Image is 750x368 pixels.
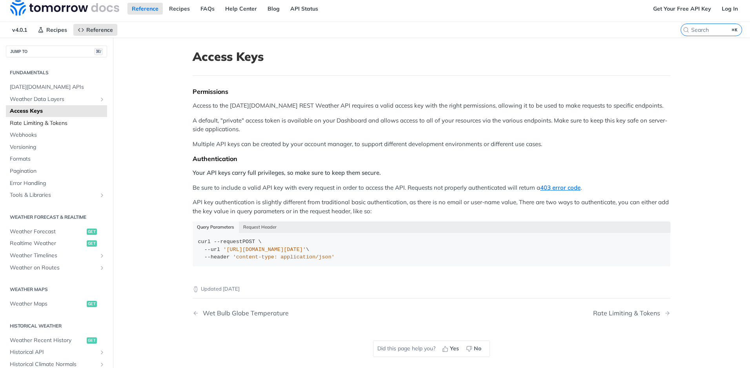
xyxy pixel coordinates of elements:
[10,167,105,175] span: Pagination
[373,341,490,357] div: Did this page help you?
[6,129,107,141] a: Webhooks
[10,191,97,199] span: Tools & Libraries
[233,254,335,260] span: 'content-type: application/json'
[6,153,107,165] a: Formats
[99,192,105,198] button: Show subpages for Tools & Libraries
[99,349,105,355] button: Show subpages for Historical API
[10,228,85,236] span: Weather Forecast
[6,189,107,201] a: Tools & LibrariesShow subpages for Tools & Libraries
[193,101,670,110] p: Access to the [DATE][DOMAIN_NAME] REST Weather API requires a valid access key with the right per...
[10,348,97,356] span: Historical API
[99,361,105,368] button: Show subpages for Historical Climate Normals
[99,96,105,103] button: Show subpages for Weather Data Layers
[223,247,306,253] span: '[URL][DOMAIN_NAME][DATE]'
[6,335,107,346] a: Weather Recent Historyget
[10,179,105,187] span: Error Handling
[193,155,670,163] div: Authentication
[198,239,211,245] span: curl
[10,131,105,139] span: Webhooks
[193,116,670,134] p: A default, "private" access token is available on your Dashboard and allows access to all of your...
[439,343,463,355] button: Yes
[193,285,670,293] p: Updated [DATE]
[8,24,31,36] span: v4.0.1
[593,309,664,317] div: Rate Limiting & Tokens
[593,309,670,317] a: Next Page: Rate Limiting & Tokens
[193,302,670,325] nav: Pagination Controls
[6,93,107,105] a: Weather Data LayersShow subpages for Weather Data Layers
[87,301,97,307] span: get
[33,24,71,36] a: Recipes
[87,337,97,344] span: get
[286,3,322,15] a: API Status
[6,214,107,221] h2: Weather Forecast & realtime
[6,117,107,129] a: Rate Limiting & Tokens
[6,105,107,117] a: Access Keys
[683,27,689,33] svg: Search
[463,343,486,355] button: No
[263,3,284,15] a: Blog
[6,322,107,330] h2: Historical Weather
[165,3,194,15] a: Recipes
[193,49,670,64] h1: Access Keys
[204,247,220,253] span: --url
[6,250,107,262] a: Weather TimelinesShow subpages for Weather Timelines
[10,107,105,115] span: Access Keys
[86,26,113,33] span: Reference
[6,286,107,293] h2: Weather Maps
[10,300,85,308] span: Weather Maps
[649,3,715,15] a: Get Your Free API Key
[221,3,261,15] a: Help Center
[10,83,105,91] span: [DATE][DOMAIN_NAME] APIs
[87,229,97,235] span: get
[6,69,107,76] h2: Fundamentals
[127,3,163,15] a: Reference
[94,48,103,55] span: ⌘/
[199,309,289,317] div: Wet Bulb Globe Temperature
[10,240,85,247] span: Realtime Weather
[450,344,459,353] span: Yes
[99,265,105,271] button: Show subpages for Weather on Routes
[193,88,670,95] div: Permissions
[46,26,67,33] span: Recipes
[193,183,670,192] p: Be sure to include a valid API key with every request in order to access the API. Requests not pr...
[87,240,97,247] span: get
[6,238,107,249] a: Realtime Weatherget
[540,184,581,191] a: 403 error code
[10,119,105,127] span: Rate Limiting & Tokens
[717,3,742,15] a: Log In
[193,198,670,216] p: API key authentication is slightly different from traditional basic authentication, as there is n...
[6,346,107,358] a: Historical APIShow subpages for Historical API
[193,140,670,149] p: Multiple API keys can be created by your account manager, to support different development enviro...
[214,239,242,245] span: --request
[10,337,85,344] span: Weather Recent History
[239,222,281,233] button: Request Header
[10,155,105,163] span: Formats
[10,95,97,103] span: Weather Data Layers
[730,26,740,34] kbd: ⌘K
[6,226,107,238] a: Weather Forecastget
[6,81,107,93] a: [DATE][DOMAIN_NAME] APIs
[474,344,481,353] span: No
[6,141,107,153] a: Versioning
[6,262,107,274] a: Weather on RoutesShow subpages for Weather on Routes
[193,309,397,317] a: Previous Page: Wet Bulb Globe Temperature
[204,254,230,260] span: --header
[198,238,665,261] div: POST \ \
[6,46,107,57] button: JUMP TO⌘/
[10,143,105,151] span: Versioning
[193,169,381,176] strong: Your API keys carry full privileges, so make sure to keep them secure.
[99,253,105,259] button: Show subpages for Weather Timelines
[6,298,107,310] a: Weather Mapsget
[196,3,219,15] a: FAQs
[6,165,107,177] a: Pagination
[73,24,117,36] a: Reference
[10,252,97,260] span: Weather Timelines
[10,264,97,272] span: Weather on Routes
[6,178,107,189] a: Error Handling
